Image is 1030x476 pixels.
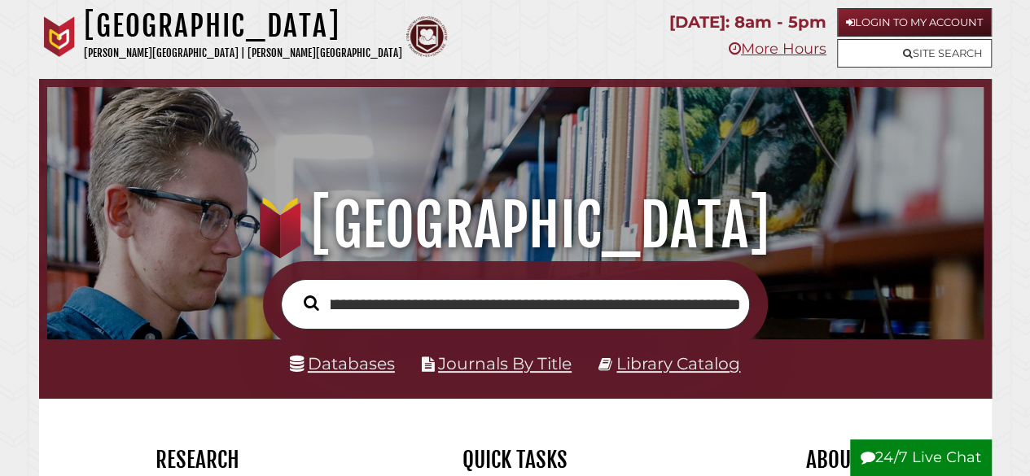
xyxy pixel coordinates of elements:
a: Login to My Account [837,8,992,37]
h1: [GEOGRAPHIC_DATA] [62,190,967,261]
h2: About [686,446,980,474]
button: Search [296,291,327,315]
h2: Quick Tasks [369,446,662,474]
a: Databases [290,353,395,373]
img: Calvin Theological Seminary [406,16,447,57]
p: [PERSON_NAME][GEOGRAPHIC_DATA] | [PERSON_NAME][GEOGRAPHIC_DATA] [84,44,402,63]
a: More Hours [729,40,826,58]
h1: [GEOGRAPHIC_DATA] [84,8,402,44]
a: Journals By Title [438,353,572,373]
h2: Research [51,446,344,474]
img: Calvin University [39,16,80,57]
i: Search [304,295,319,311]
p: [DATE]: 8am - 5pm [669,8,826,37]
a: Library Catalog [616,353,740,373]
a: Site Search [837,39,992,68]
